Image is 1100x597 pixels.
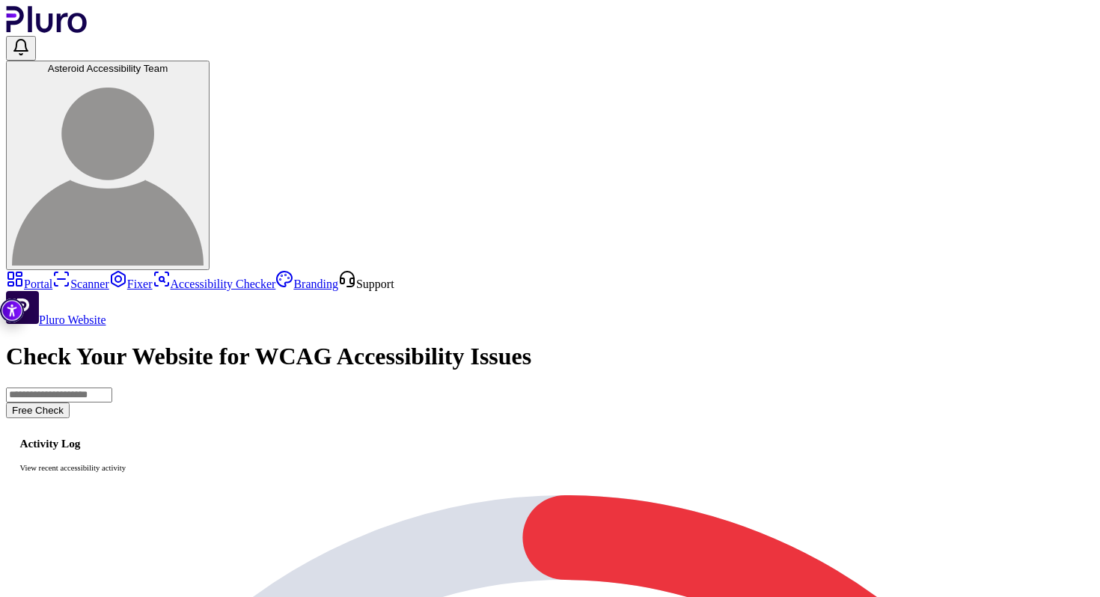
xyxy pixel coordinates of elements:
[12,74,204,266] img: Asteroid Accessibility Team
[6,402,70,418] button: Free Check
[6,343,1094,370] h1: Check Your Website for WCAG Accessibility Issues
[6,270,1094,327] aside: Sidebar menu
[338,278,394,290] a: Open Support screen
[6,22,88,35] a: Logo
[275,278,338,290] a: Branding
[6,387,1094,418] form: Accessibility checker form
[19,437,1080,450] h2: Activity Log
[6,313,106,326] a: Open Pluro Website
[153,278,276,290] a: Accessibility Checker
[19,462,1080,474] div: View recent accessibility activity
[48,63,168,74] span: Asteroid Accessibility Team
[6,36,36,61] button: Open notifications, you have undefined new notifications
[6,61,210,270] button: Asteroid Accessibility TeamAsteroid Accessibility Team
[52,278,109,290] a: Scanner
[109,278,153,290] a: Fixer
[6,278,52,290] a: Portal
